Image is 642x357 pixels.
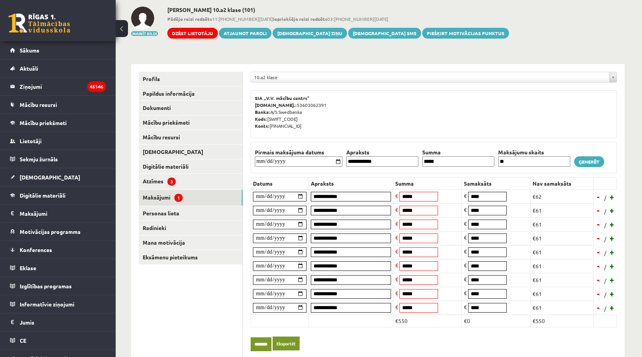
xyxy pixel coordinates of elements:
a: Jumis [10,313,106,331]
span: € [464,206,467,213]
a: Mācību resursi [139,130,243,144]
span: Konferences [20,246,52,253]
span: € [395,303,398,310]
a: - [595,288,602,299]
th: Samaksāts [462,177,531,189]
span: Digitālie materiāli [20,192,66,199]
td: €61 [531,203,594,217]
h2: [PERSON_NAME] 10.a2 klase (101) [167,7,509,13]
td: €61 [531,245,594,259]
a: Papildus informācija [139,86,243,101]
span: / [603,305,607,313]
a: Radinieki [139,221,243,235]
span: 1 [174,194,183,202]
th: Summa [393,177,462,189]
a: Atzīmes3 [139,174,243,189]
p: 53603062391 A/S Swedbanka [SWIFT_CODE] [FINANCIAL_ID] [255,95,613,129]
a: + [608,232,616,244]
span: 11:[PHONE_NUMBER][DATE] 03:[PHONE_NUMBER][DATE] [167,15,509,22]
a: [DEMOGRAPHIC_DATA] [139,145,243,159]
span: / [603,277,607,285]
span: / [603,221,607,229]
a: + [608,302,616,313]
a: Digitālie materiāli [139,159,243,174]
a: Konferences [10,241,106,259]
td: €61 [531,273,594,287]
span: € [395,234,398,241]
span: Izglītības programas [20,283,72,289]
a: - [595,246,602,258]
span: Motivācijas programma [20,228,81,235]
img: Ričards Ločmelis [131,7,154,30]
th: Datums [251,177,309,189]
span: Aktuāli [20,65,38,72]
a: Izglītības programas [10,277,106,295]
a: Ģenerēt [574,156,604,167]
a: [DEMOGRAPHIC_DATA] [10,168,106,186]
td: €550 [531,315,594,327]
a: [DEMOGRAPHIC_DATA] ziņu [273,28,347,39]
span: CE [20,337,26,344]
td: €61 [531,231,594,245]
a: Eklase [10,259,106,277]
b: SIA „V.V. mācību centrs” [255,95,310,101]
a: Profils [139,72,243,86]
span: € [464,192,467,199]
th: Maksājumu skaits [496,148,572,156]
a: Dzēst lietotāju [167,28,218,39]
a: - [595,274,602,286]
span: Mācību priekšmeti [20,119,67,126]
a: Aktuāli [10,59,106,77]
a: Mācību priekšmeti [139,115,243,130]
a: Sekmju žurnāls [10,150,106,168]
a: Digitālie materiāli [10,186,106,204]
span: Jumis [20,319,34,326]
a: - [595,232,602,244]
a: Mana motivācija [139,235,243,250]
span: Informatīvie ziņojumi [20,301,74,308]
span: / [603,263,607,271]
a: CE [10,332,106,349]
span: Eklase [20,264,36,271]
span: € [464,234,467,241]
a: Lietotāji [10,132,106,150]
th: Apraksts [344,148,420,156]
b: Pēdējo reizi redzēts [167,16,212,22]
span: € [395,289,398,296]
a: - [595,302,602,313]
span: / [603,291,607,299]
span: € [464,289,467,296]
span: € [395,262,398,269]
a: + [608,288,616,299]
legend: Ziņojumi [20,78,106,95]
a: [DEMOGRAPHIC_DATA] SMS [348,28,421,39]
a: Mācību priekšmeti [10,114,106,132]
a: - [595,191,602,203]
a: Rīgas 1. Tālmācības vidusskola [8,14,70,33]
th: Summa [420,148,496,156]
th: Pirmais maksājuma datums [253,148,344,156]
td: €62 [531,189,594,203]
a: Ziņojumi45146 [10,78,106,95]
a: Personas lieta [139,206,243,220]
a: - [595,205,602,216]
b: Kods: [255,116,267,122]
span: 10.a2 klase [254,72,607,82]
td: €61 [531,259,594,273]
a: Informatīvie ziņojumi [10,295,106,313]
td: €61 [531,217,594,231]
span: € [395,220,398,227]
a: - [595,260,602,272]
b: Banka: [255,109,270,115]
span: 3 [167,178,176,186]
a: Maksājumi [10,205,106,222]
td: €550 [393,315,462,327]
a: Piešķirt motivācijas punktus [422,28,509,39]
span: € [464,248,467,255]
span: Mācību resursi [20,101,57,108]
span: € [464,303,467,310]
a: + [608,205,616,216]
a: Eksāmenu pieteikums [139,250,243,264]
th: Nav samaksāts [531,177,594,189]
span: Sekmju žurnāls [20,156,58,162]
